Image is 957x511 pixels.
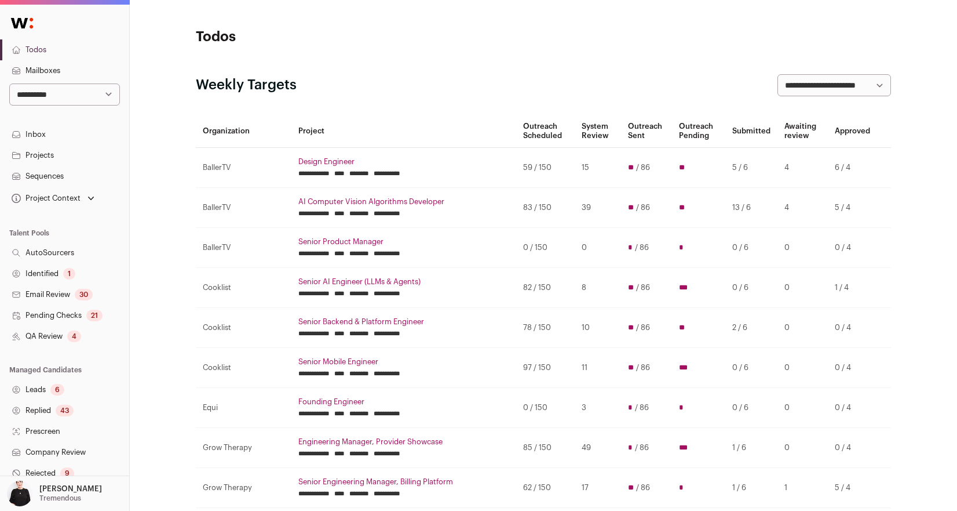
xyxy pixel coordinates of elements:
[828,468,877,508] td: 5 / 4
[777,148,828,188] td: 4
[196,228,291,268] td: BallerTV
[5,481,104,506] button: Open dropdown
[575,348,620,388] td: 11
[636,163,650,172] span: / 86
[298,397,509,407] a: Founding Engineer
[777,115,828,148] th: Awaiting review
[60,467,74,479] div: 9
[725,188,777,228] td: 13 / 6
[516,148,575,188] td: 59 / 150
[575,115,620,148] th: System Review
[635,243,649,252] span: / 86
[196,308,291,348] td: Cooklist
[196,268,291,308] td: Cooklist
[298,237,509,247] a: Senior Product Manager
[196,28,428,46] h1: Todos
[298,197,509,206] a: AI Computer Vision Algorithms Developer
[777,228,828,268] td: 0
[298,477,509,487] a: Senior Engineering Manager, Billing Platform
[298,437,509,447] a: Engineering Manager, Provider Showcase
[725,348,777,388] td: 0 / 6
[575,308,620,348] td: 10
[725,268,777,308] td: 0 / 6
[777,428,828,468] td: 0
[636,363,650,372] span: / 86
[777,388,828,428] td: 0
[298,277,509,287] a: Senior AI Engineer (LLMs & Agents)
[828,388,877,428] td: 0 / 4
[828,188,877,228] td: 5 / 4
[636,483,650,492] span: / 86
[196,428,291,468] td: Grow Therapy
[672,115,725,148] th: Outreach Pending
[828,348,877,388] td: 0 / 4
[621,115,672,148] th: Outreach Sent
[196,348,291,388] td: Cooklist
[298,357,509,367] a: Senior Mobile Engineer
[828,228,877,268] td: 0 / 4
[725,468,777,508] td: 1 / 6
[63,268,75,280] div: 1
[196,76,297,95] h2: Weekly Targets
[516,428,575,468] td: 85 / 150
[575,468,620,508] td: 17
[725,228,777,268] td: 0 / 6
[828,428,877,468] td: 0 / 4
[777,348,828,388] td: 0
[516,115,575,148] th: Outreach Scheduled
[516,388,575,428] td: 0 / 150
[777,268,828,308] td: 0
[516,188,575,228] td: 83 / 150
[516,228,575,268] td: 0 / 150
[636,323,650,332] span: / 86
[636,283,650,292] span: / 86
[39,494,81,503] p: Tremendous
[575,228,620,268] td: 0
[516,468,575,508] td: 62 / 150
[86,310,103,321] div: 21
[298,157,509,166] a: Design Engineer
[725,428,777,468] td: 1 / 6
[516,308,575,348] td: 78 / 150
[635,443,649,452] span: / 86
[777,188,828,228] td: 4
[725,115,777,148] th: Submitted
[828,148,877,188] td: 6 / 4
[7,481,32,506] img: 9240684-medium_jpg
[196,468,291,508] td: Grow Therapy
[777,308,828,348] td: 0
[56,405,74,416] div: 43
[635,403,649,412] span: / 86
[196,388,291,428] td: Equi
[9,194,81,203] div: Project Context
[196,115,291,148] th: Organization
[39,484,102,494] p: [PERSON_NAME]
[725,148,777,188] td: 5 / 6
[575,268,620,308] td: 8
[75,289,93,300] div: 30
[828,308,877,348] td: 0 / 4
[575,148,620,188] td: 15
[575,388,620,428] td: 3
[575,428,620,468] td: 49
[725,308,777,348] td: 2 / 6
[67,331,81,342] div: 4
[828,268,877,308] td: 1 / 4
[298,317,509,327] a: Senior Backend & Platform Engineer
[725,388,777,428] td: 0 / 6
[636,203,650,212] span: / 86
[196,188,291,228] td: BallerTV
[50,384,64,396] div: 6
[196,148,291,188] td: BallerTV
[828,115,877,148] th: Approved
[516,268,575,308] td: 82 / 150
[516,348,575,388] td: 97 / 150
[777,468,828,508] td: 1
[291,115,516,148] th: Project
[575,188,620,228] td: 39
[5,12,39,35] img: Wellfound
[9,190,97,206] button: Open dropdown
